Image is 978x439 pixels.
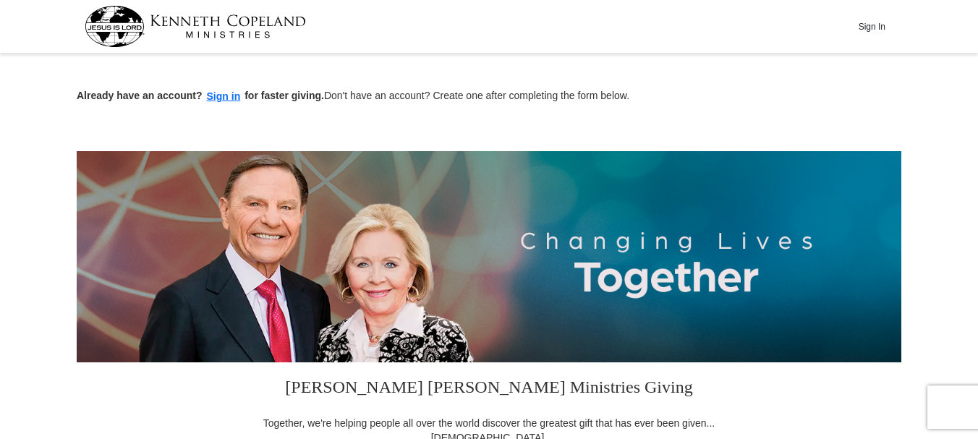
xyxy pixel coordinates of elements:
strong: Already have an account? for faster giving. [77,90,324,101]
h3: [PERSON_NAME] [PERSON_NAME] Ministries Giving [254,362,724,416]
button: Sign In [850,15,893,38]
button: Sign in [203,88,245,105]
img: kcm-header-logo.svg [85,6,306,47]
p: Don't have an account? Create one after completing the form below. [77,88,901,105]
